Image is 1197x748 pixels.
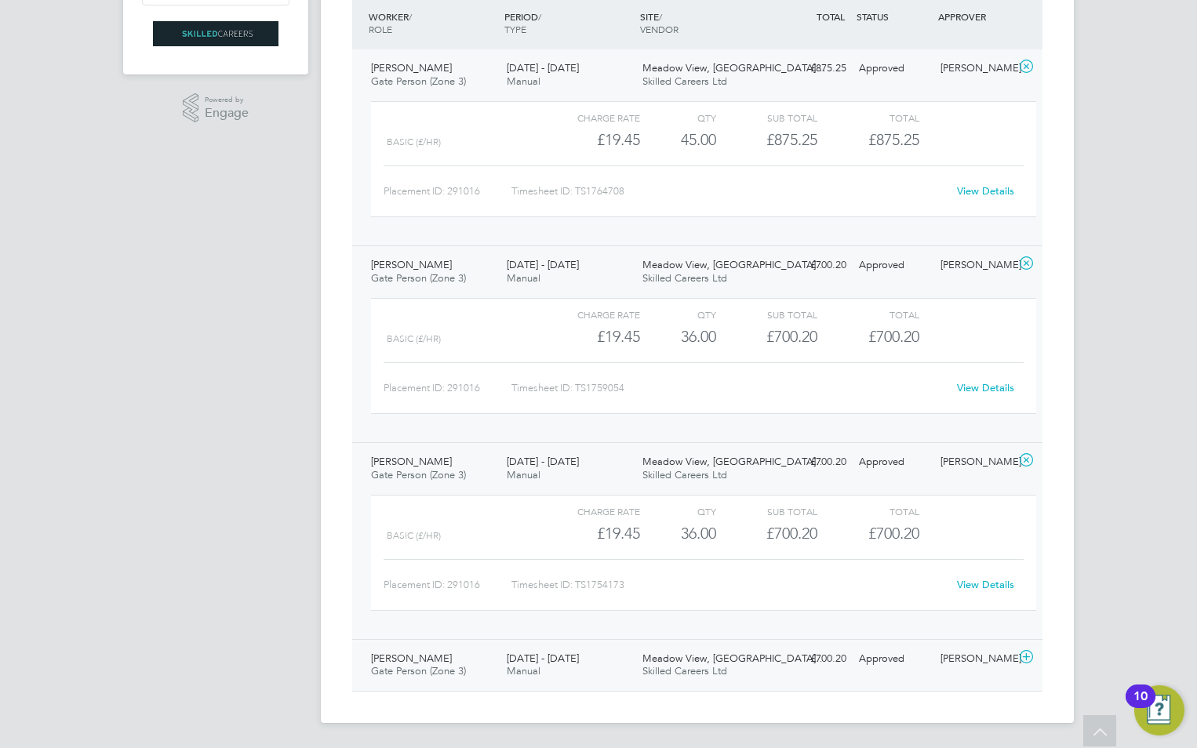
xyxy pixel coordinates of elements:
span: [PERSON_NAME] [371,652,452,665]
span: Manual [507,271,540,285]
span: Basic (£/HR) [387,333,441,344]
span: [DATE] - [DATE] [507,258,579,271]
span: Skilled Careers Ltd [642,74,727,88]
span: Skilled Careers Ltd [642,664,727,677]
span: Meadow View, [GEOGRAPHIC_DATA]… [642,652,826,665]
div: [PERSON_NAME] [934,252,1016,278]
div: QTY [640,108,716,127]
div: WORKER [365,2,500,43]
span: Powered by [205,93,249,107]
div: 36.00 [640,324,716,350]
div: 10 [1133,696,1148,717]
div: Timesheet ID: TS1754173 [511,572,947,597]
span: [PERSON_NAME] [371,61,452,74]
div: £700.20 [771,449,853,475]
div: Charge rate [539,108,640,127]
span: £700.20 [868,524,919,543]
span: Skilled Careers Ltd [642,271,727,285]
span: Skilled Careers Ltd [642,468,727,481]
span: Manual [507,468,540,481]
a: Go to home page [142,21,289,46]
div: Approved [853,252,934,278]
div: Placement ID: 291016 [384,572,511,597]
div: [PERSON_NAME] [934,56,1016,82]
div: Sub Total [716,108,817,127]
div: £875.25 [771,56,853,82]
div: Timesheet ID: TS1759054 [511,376,947,401]
span: Basic (£/HR) [387,136,441,147]
span: / [538,10,541,23]
span: [DATE] - [DATE] [507,455,579,468]
span: TYPE [504,23,526,35]
span: Basic (£/HR) [387,530,441,541]
div: STATUS [853,2,934,31]
span: / [659,10,662,23]
div: QTY [640,305,716,324]
a: View Details [957,381,1014,394]
span: [DATE] - [DATE] [507,652,579,665]
span: [PERSON_NAME] [371,455,452,468]
span: Meadow View, [GEOGRAPHIC_DATA]… [642,455,826,468]
span: Manual [507,664,540,677]
div: £700.20 [771,252,853,278]
span: ROLE [369,23,392,35]
div: Total [817,502,919,521]
a: View Details [957,184,1014,198]
div: Approved [853,646,934,672]
div: £700.20 [716,324,817,350]
div: 45.00 [640,127,716,153]
span: Gate Person (Zone 3) [371,468,466,481]
a: View Details [957,578,1014,591]
span: Manual [507,74,540,88]
div: £875.25 [716,127,817,153]
div: PERIOD [500,2,636,43]
div: Timesheet ID: TS1764708 [511,179,947,204]
div: £19.45 [539,324,640,350]
div: Approved [853,449,934,475]
div: [PERSON_NAME] [934,449,1016,475]
span: [PERSON_NAME] [371,258,452,271]
span: VENDOR [640,23,679,35]
a: Powered byEngage [183,93,249,123]
span: Engage [205,107,249,120]
div: [PERSON_NAME] [934,646,1016,672]
span: Meadow View, [GEOGRAPHIC_DATA]… [642,258,826,271]
div: £700.20 [771,646,853,672]
span: TOTAL [817,10,845,23]
div: Approved [853,56,934,82]
div: Total [817,108,919,127]
span: £700.20 [868,327,919,346]
span: £875.25 [868,130,919,149]
div: 36.00 [640,521,716,546]
div: Charge rate [539,502,640,521]
span: [DATE] - [DATE] [507,61,579,74]
div: Sub Total [716,502,817,521]
img: skilledcareers-logo-retina.png [153,21,278,46]
span: Gate Person (Zone 3) [371,664,466,677]
div: Placement ID: 291016 [384,179,511,204]
span: Meadow View, [GEOGRAPHIC_DATA]… [642,61,826,74]
div: £19.45 [539,127,640,153]
span: / [409,10,412,23]
span: Gate Person (Zone 3) [371,74,466,88]
div: £19.45 [539,521,640,546]
div: Placement ID: 291016 [384,376,511,401]
span: Gate Person (Zone 3) [371,271,466,285]
div: Sub Total [716,305,817,324]
div: SITE [636,2,772,43]
div: Charge rate [539,305,640,324]
div: QTY [640,502,716,521]
div: £700.20 [716,521,817,546]
div: APPROVER [934,2,1016,31]
button: Open Resource Center, 10 new notifications [1134,685,1184,735]
div: Total [817,305,919,324]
